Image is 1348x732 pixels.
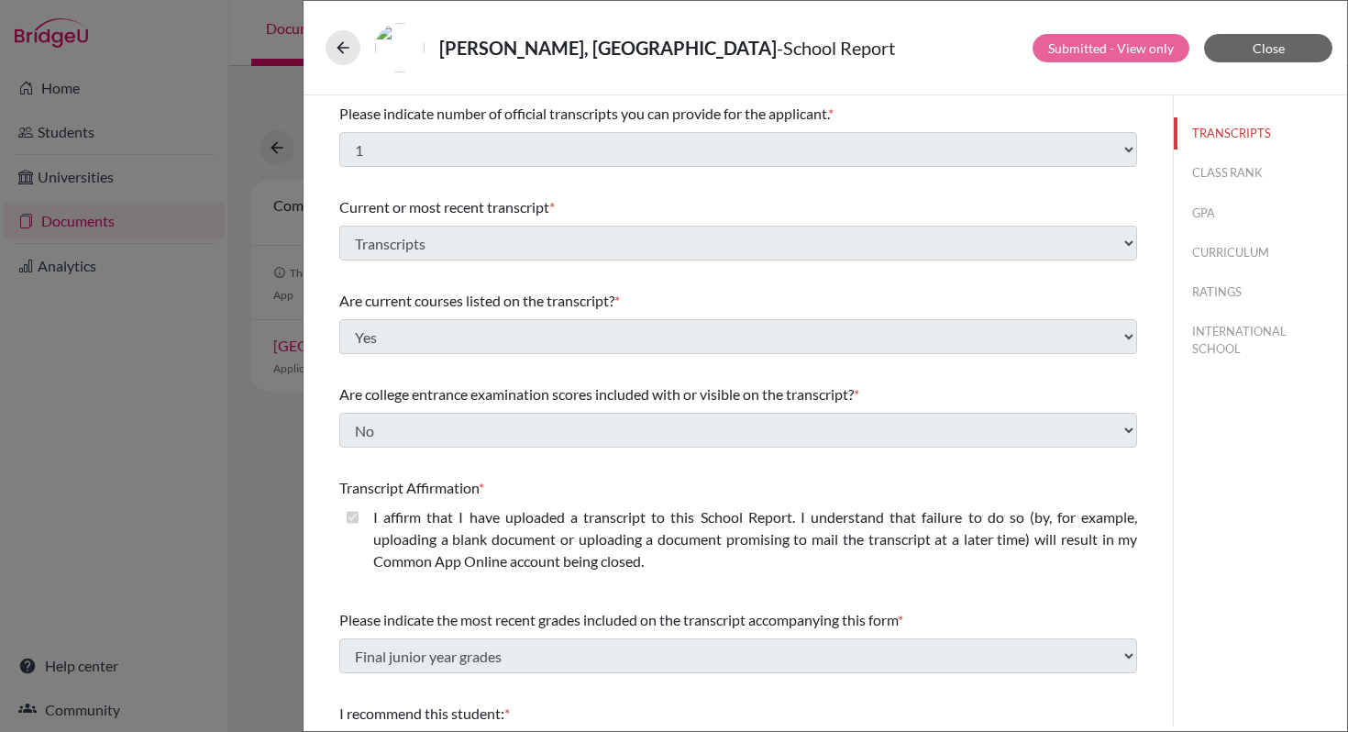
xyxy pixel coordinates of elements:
[339,479,479,496] span: Transcript Affirmation
[339,385,854,403] span: Are college entrance examination scores included with or visible on the transcript?
[439,37,777,59] strong: [PERSON_NAME], [GEOGRAPHIC_DATA]
[339,105,828,122] span: Please indicate number of official transcripts you can provide for the applicant.
[339,292,614,309] span: Are current courses listed on the transcript?
[1174,276,1347,308] button: RATINGS
[1174,117,1347,150] button: TRANSCRIPTS
[339,198,549,216] span: Current or most recent transcript
[1174,316,1347,365] button: INTERNATIONAL SCHOOL
[1174,237,1347,269] button: CURRICULUM
[1174,157,1347,189] button: CLASS RANK
[339,704,504,722] span: I recommend this student:
[339,611,898,628] span: Please indicate the most recent grades included on the transcript accompanying this form
[373,506,1137,572] label: I affirm that I have uploaded a transcript to this School Report. I understand that failure to do...
[1174,196,1347,228] button: GPA
[777,37,895,59] span: - School Report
